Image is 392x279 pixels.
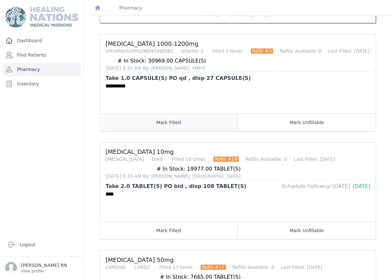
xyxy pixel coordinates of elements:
div: # In Stock: 30969.00 CAPSULE(S) [106,57,206,65]
span: Last Filled: [DATE] [294,157,335,162]
p: [PERSON_NAME] RN [21,262,67,269]
a: [PERSON_NAME] RN View profile [5,262,78,274]
a: Inventory [3,77,81,90]
div: [MEDICAL_DATA] [106,156,144,162]
div: Take 1.0 CAPSULE(S) PO qd , disp 27 CAPSULE(S) [106,74,251,82]
img: Medical Missions EMR [5,7,78,28]
div: DIAB [152,156,163,162]
a: Logout [5,238,78,251]
button: Mark Unfillable [238,222,376,239]
span: Filled 3 times [211,48,244,54]
div: Take 2.0 TABLET(S) PO bid , disp 108 TABLET(S) [106,182,246,190]
button: Mark Filled [100,114,238,131]
span: Refill #17 [201,265,225,270]
h3: [MEDICAL_DATA] 10mg [106,148,370,162]
span: Refills Available: 0 [232,265,274,270]
span: Last Filled: [DATE] [281,265,322,270]
span: Refills Available: 0 [280,48,322,54]
a: Pharmacy [3,63,81,76]
p: View profile [21,269,67,274]
span: Filled 17 times [158,265,194,270]
span: Refill #18 [213,157,238,162]
div: # In Stock: 19977.00 TABLET(S) [106,165,241,173]
a: Dashboard [3,34,81,47]
div: Schedule Followup [DATE] [282,182,350,190]
div: VITAMIN/SUPPLEMENT/HERBS [106,48,173,54]
span: Filled 18 times [171,157,207,162]
button: Mark Unfillable [238,114,376,131]
div: CARD2 [134,264,150,270]
span: Refill #3 [251,48,273,54]
h3: [MEDICAL_DATA] 50mg [106,256,370,270]
span: Refills Available: 0 [245,157,287,162]
span: Last Filled: [DATE] [328,48,369,54]
div: [DATE] [353,182,370,190]
div: Vitamin 3 [181,48,203,54]
div: [DATE] 9:32 AM By: [PERSON_NAME], FNP-C [106,65,206,71]
div: CARDIAC [106,264,126,270]
div: [DATE] 9:33 AM By: [PERSON_NAME], [GEOGRAPHIC_DATA] [106,173,241,179]
a: Pharmacy [119,5,142,11]
h3: [MEDICAL_DATA] 1000-1200mg [106,40,370,54]
a: Find Patients [3,48,81,62]
button: Mark Filled [100,222,238,239]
